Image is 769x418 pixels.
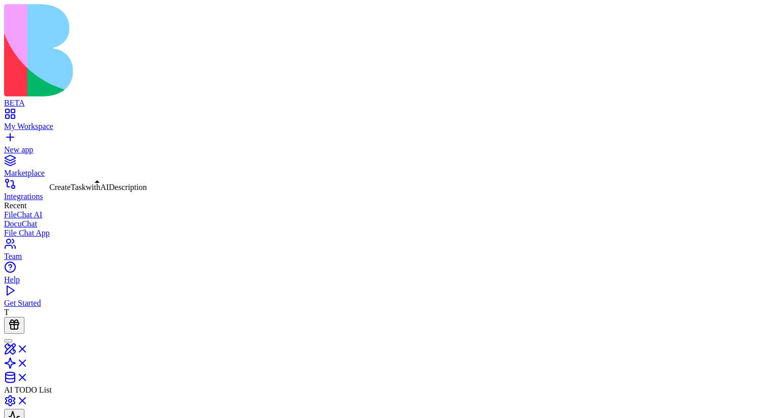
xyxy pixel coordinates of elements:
a: My Workspace [4,113,765,131]
div: CreateTaskwithAIDescription [49,183,147,192]
a: File Chat App [4,229,765,238]
span: T [4,308,9,316]
a: FileChat AI [4,210,765,219]
a: BETA [4,89,765,108]
a: Team [4,243,765,261]
img: logo [4,4,413,97]
div: BETA [4,99,765,108]
a: Integrations [4,183,765,201]
span: Recent [4,201,26,210]
a: Marketplace [4,159,765,178]
div: Integrations [4,192,765,201]
a: DocuChat [4,219,765,229]
div: New app [4,145,765,154]
a: Get Started [4,290,765,308]
span: AI TODO List [4,385,52,394]
a: New app [4,136,765,154]
div: Get Started [4,299,765,308]
div: Marketplace [4,169,765,178]
a: Help [4,266,765,284]
div: Help [4,275,765,284]
div: My Workspace [4,122,765,131]
div: Team [4,252,765,261]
